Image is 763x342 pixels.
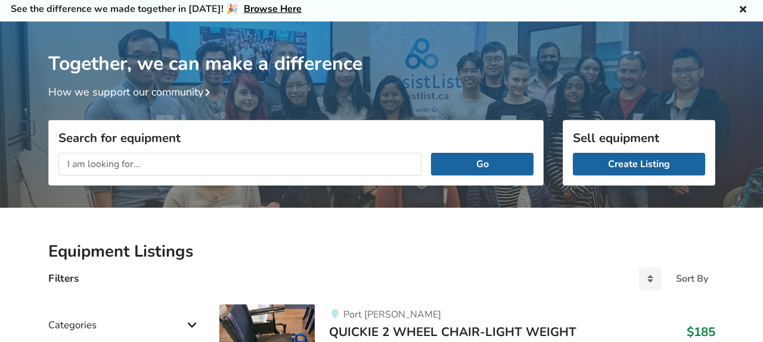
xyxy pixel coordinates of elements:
[48,21,715,76] h1: Together, we can make a difference
[343,308,441,321] span: Port [PERSON_NAME]
[11,3,302,16] h5: See the difference we made together in [DATE]! 🎉
[329,323,576,340] span: QUICKIE 2 WHEEL CHAIR-LIGHT WEIGHT
[58,130,534,146] h3: Search for equipment
[244,2,302,16] a: Browse Here
[676,274,708,284] div: Sort By
[573,153,705,175] a: Create Listing
[48,241,715,262] h2: Equipment Listings
[48,295,201,337] div: Categories
[58,153,422,175] input: I am looking for...
[573,130,705,146] h3: Sell equipment
[48,85,215,99] a: How we support our community
[48,272,79,285] h4: Filters
[431,153,533,175] button: Go
[687,324,715,340] h3: $185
